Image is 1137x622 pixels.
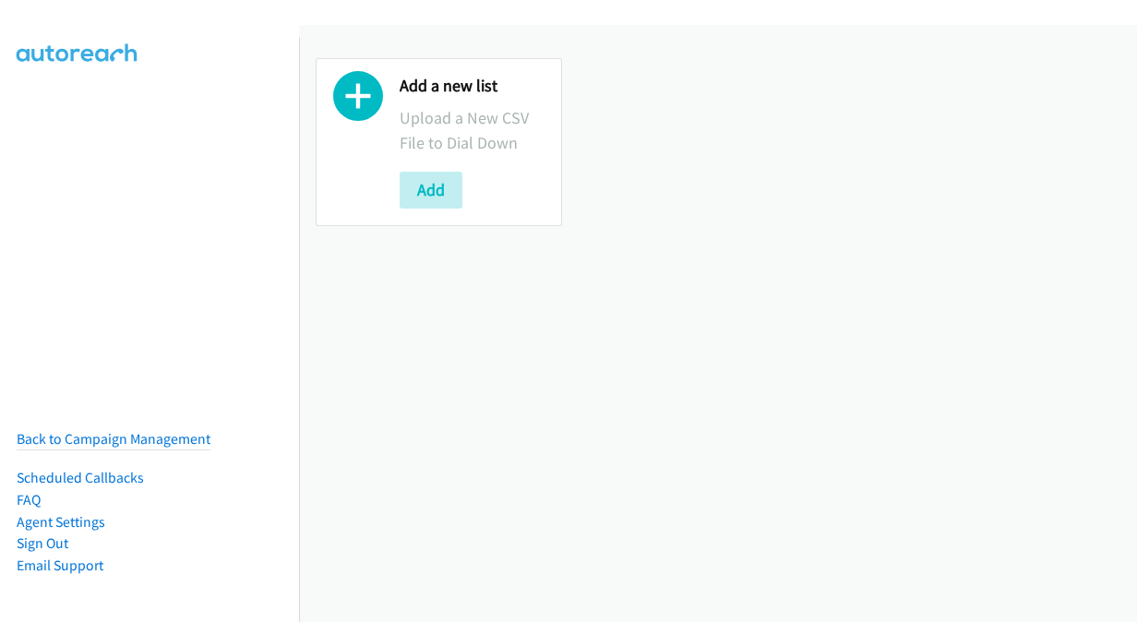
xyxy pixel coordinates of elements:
[400,172,462,209] button: Add
[17,491,41,508] a: FAQ
[17,469,144,486] a: Scheduled Callbacks
[17,430,210,448] a: Back to Campaign Management
[400,105,545,155] p: Upload a New CSV File to Dial Down
[17,556,103,574] a: Email Support
[400,76,545,97] h2: Add a new list
[17,513,105,531] a: Agent Settings
[17,534,68,552] a: Sign Out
